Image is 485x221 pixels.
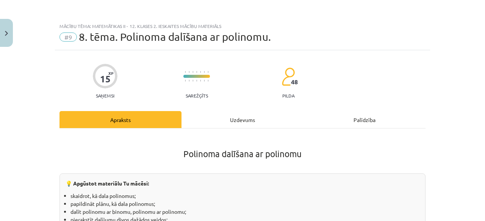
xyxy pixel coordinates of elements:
[196,80,197,82] img: icon-short-line-57e1e144782c952c97e751825c79c345078a6d821885a25fce030b3d8c18986b.svg
[208,80,208,82] img: icon-short-line-57e1e144782c952c97e751825c79c345078a6d821885a25fce030b3d8c18986b.svg
[59,23,426,29] div: Mācību tēma: Matemātikas ii - 12. klases 2. ieskaites mācību materiāls
[70,208,419,216] li: dalīt polinomu ar binomu, polinomu ar polinomu;
[291,79,298,85] span: 48
[59,135,426,159] h1: Polinoma dalīšana ar polinomu
[79,31,271,43] span: 8. tēma. Polinoma dalīšana ar polinomu.
[93,93,117,98] p: Saņemsi
[200,80,201,82] img: icon-short-line-57e1e144782c952c97e751825c79c345078a6d821885a25fce030b3d8c18986b.svg
[108,71,113,75] span: XP
[181,111,304,128] div: Uzdevums
[282,93,294,98] p: pilda
[282,67,295,86] img: students-c634bb4e5e11cddfef0936a35e636f08e4e9abd3cc4e673bd6f9a4125e45ecb1.svg
[192,71,193,73] img: icon-short-line-57e1e144782c952c97e751825c79c345078a6d821885a25fce030b3d8c18986b.svg
[70,192,419,200] li: skaidrot, kā dala polinomus;
[196,71,197,73] img: icon-short-line-57e1e144782c952c97e751825c79c345078a6d821885a25fce030b3d8c18986b.svg
[70,200,419,208] li: papildināt plānu, kā dala polinomus;
[200,71,201,73] img: icon-short-line-57e1e144782c952c97e751825c79c345078a6d821885a25fce030b3d8c18986b.svg
[304,111,426,128] div: Palīdzība
[59,32,77,42] span: #9
[59,111,181,128] div: Apraksts
[66,180,149,187] strong: 💡 Apgūstot materiālu Tu mācēsi:
[186,93,208,98] p: Sarežģīts
[208,71,208,73] img: icon-short-line-57e1e144782c952c97e751825c79c345078a6d821885a25fce030b3d8c18986b.svg
[100,74,111,84] div: 15
[192,80,193,82] img: icon-short-line-57e1e144782c952c97e751825c79c345078a6d821885a25fce030b3d8c18986b.svg
[5,31,8,36] img: icon-close-lesson-0947bae3869378f0d4975bcd49f059093ad1ed9edebbc8119c70593378902aed.svg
